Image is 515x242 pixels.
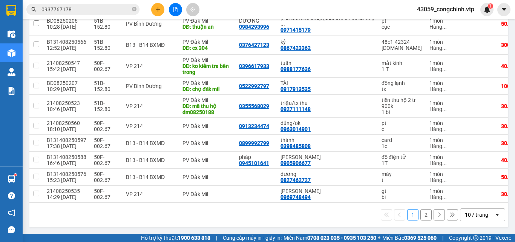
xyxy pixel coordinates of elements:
[429,177,452,183] div: Hàng thông thường
[442,177,447,183] span: ...
[182,191,231,197] div: PV Đắk Mil
[378,236,380,239] span: ⚪️
[94,80,118,92] div: 51B-152.80
[429,60,452,66] div: 1 món
[382,86,422,92] div: tx
[442,24,447,30] span: ...
[239,123,269,129] div: 0913234474
[411,5,480,14] span: 43059_congchinh.vtp
[8,68,15,76] img: warehouse-icon
[429,100,452,106] div: 1 món
[8,175,15,183] img: warehouse-icon
[284,234,376,242] span: Miền Nam
[280,15,374,27] div: tuấn uyển/tx thu
[126,21,175,27] div: PV Bình Dương
[47,66,86,72] div: 15:42 [DATE]
[47,45,86,51] div: 12:52 [DATE]
[494,212,500,218] svg: open
[47,188,86,194] div: 21408250535
[429,143,452,149] div: Hàng thông thường
[382,24,422,30] div: cục
[382,234,437,242] span: Miền Bắc
[182,86,231,92] div: DĐ: chợ đăk mil
[141,234,210,242] span: Hỗ trợ kỹ thuật:
[182,103,231,115] div: DĐ: mã thu hộ dm08250188
[126,157,175,163] div: B13 - B14 BXMĐ
[182,18,231,24] div: PV Đắk Mil
[94,154,118,166] div: 50F-002.67
[94,137,118,149] div: 50F-002.67
[442,86,447,92] span: ...
[47,86,86,92] div: 10:29 [DATE]
[8,226,15,233] span: message
[280,171,374,177] div: dương
[47,160,86,166] div: 16:46 [DATE]
[182,39,231,45] div: PV Đắk Mil
[47,106,86,112] div: 10:46 [DATE]
[239,18,273,24] div: DƯƠNG
[47,100,86,106] div: 21408250523
[280,194,311,200] div: 0969748494
[473,235,478,240] span: copyright
[47,80,86,86] div: BD08250207
[126,140,175,146] div: B13 - B14 BXMĐ
[280,120,374,126] div: dũng/ok
[429,194,452,200] div: Hàng thông thường
[382,194,422,200] div: bì
[280,143,311,149] div: 0398485808
[442,45,447,51] span: ...
[8,30,15,38] img: warehouse-icon
[182,57,231,63] div: PV Đắk Mil
[126,123,175,129] div: VP 214
[239,140,269,146] div: 0899992799
[182,63,231,75] div: DĐ: ko kiểm tra bên trong
[94,100,118,112] div: 51B-152.80
[489,3,492,9] span: 1
[47,171,86,177] div: B131408250576
[307,235,376,241] strong: 0708 023 035 - 0935 103 250
[442,106,447,112] span: ...
[190,7,195,12] span: aim
[14,174,17,176] sup: 1
[47,60,86,66] div: 21408250547
[382,188,422,194] div: gt
[429,154,452,160] div: 1 món
[94,120,118,132] div: 50F-002.67
[8,87,15,95] img: solution-icon
[429,171,452,177] div: 1 món
[280,60,374,66] div: tuấn
[407,209,418,220] button: 1
[465,211,488,219] div: 10 / trang
[429,126,452,132] div: Hàng thông thường
[239,42,269,48] div: 0376427123
[41,5,130,14] input: Tìm tên, số ĐT hoặc mã đơn
[155,7,161,12] span: plus
[429,160,452,166] div: Hàng thông thường
[47,177,86,183] div: 15:23 [DATE]
[280,27,311,33] div: 0971415179
[126,174,175,180] div: B13 - B14 BXMĐ
[442,160,447,166] span: ...
[178,235,210,241] strong: 1900 633 818
[429,137,452,143] div: 1 món
[126,63,175,69] div: VP 214
[280,154,374,160] div: thái duy
[8,192,15,199] span: question-circle
[382,143,422,149] div: 1c
[182,157,231,163] div: PV Đắk Mil
[429,188,452,194] div: 1 món
[497,3,510,16] button: caret-down
[429,106,452,112] div: Hàng thông thường
[404,235,437,241] strong: 0369 525 060
[132,6,136,13] span: close-circle
[280,39,374,45] div: kỷ
[94,39,118,51] div: 51B-152.80
[8,49,15,57] img: warehouse-icon
[382,109,422,115] div: 1 bì
[94,60,118,72] div: 50F-002.67
[382,154,422,160] div: đồ điện tử
[6,5,16,16] img: logo-vxr
[94,171,118,183] div: 50F-002.67
[420,209,432,220] button: 2
[429,86,452,92] div: Hàng thông thường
